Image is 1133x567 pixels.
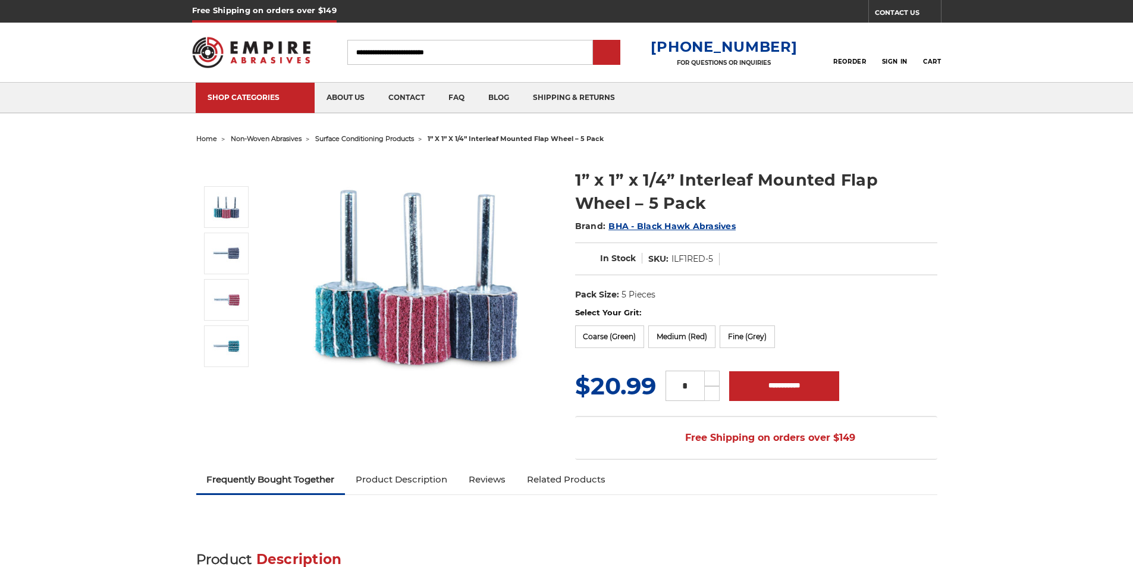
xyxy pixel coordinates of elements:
img: 1” x 1” x 1/4” Interleaf Mounted Flap Wheel – 5 Pack [212,192,241,222]
a: Cart [923,39,941,65]
span: Free Shipping on orders over $149 [657,426,855,450]
a: Frequently Bought Together [196,466,346,493]
img: 1” x 1” x 1/4” Interleaf Mounted Flap Wheel – 5 Pack [298,156,536,394]
a: blog [476,83,521,113]
dd: 5 Pieces [622,289,655,301]
span: Cart [923,58,941,65]
a: BHA - Black Hawk Abrasives [608,221,736,231]
img: 1” x 1” x 1/4” Interleaf Mounted Flap Wheel – 5 Pack [212,331,241,361]
dt: SKU: [648,253,668,265]
label: Select Your Grit: [575,307,937,319]
a: faq [437,83,476,113]
a: shipping & returns [521,83,627,113]
span: $20.99 [575,371,656,400]
img: 1” x 1” x 1/4” Interleaf Mounted Flap Wheel – 5 Pack [212,239,241,268]
span: 1” x 1” x 1/4” interleaf mounted flap wheel – 5 pack [428,134,604,143]
a: Product Description [345,466,458,493]
a: Reviews [458,466,516,493]
img: Empire Abrasives [192,29,311,76]
img: 1” x 1” x 1/4” Interleaf Mounted Flap Wheel – 5 Pack [212,285,241,315]
a: CONTACT US [875,6,941,23]
p: FOR QUESTIONS OR INQUIRIES [651,59,797,67]
dt: Pack Size: [575,289,619,301]
a: home [196,134,217,143]
span: Sign In [882,58,908,65]
span: Reorder [833,58,866,65]
h1: 1” x 1” x 1/4” Interleaf Mounted Flap Wheel – 5 Pack [575,168,937,215]
span: Brand: [575,221,606,231]
a: Reorder [833,39,866,65]
a: Related Products [516,466,616,493]
input: Submit [595,41,619,65]
a: surface conditioning products [315,134,414,143]
span: In Stock [600,253,636,264]
div: SHOP CATEGORIES [208,93,303,102]
a: contact [376,83,437,113]
a: about us [315,83,376,113]
a: non-woven abrasives [231,134,302,143]
a: [PHONE_NUMBER] [651,38,797,55]
dd: ILF1RED-5 [671,253,713,265]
